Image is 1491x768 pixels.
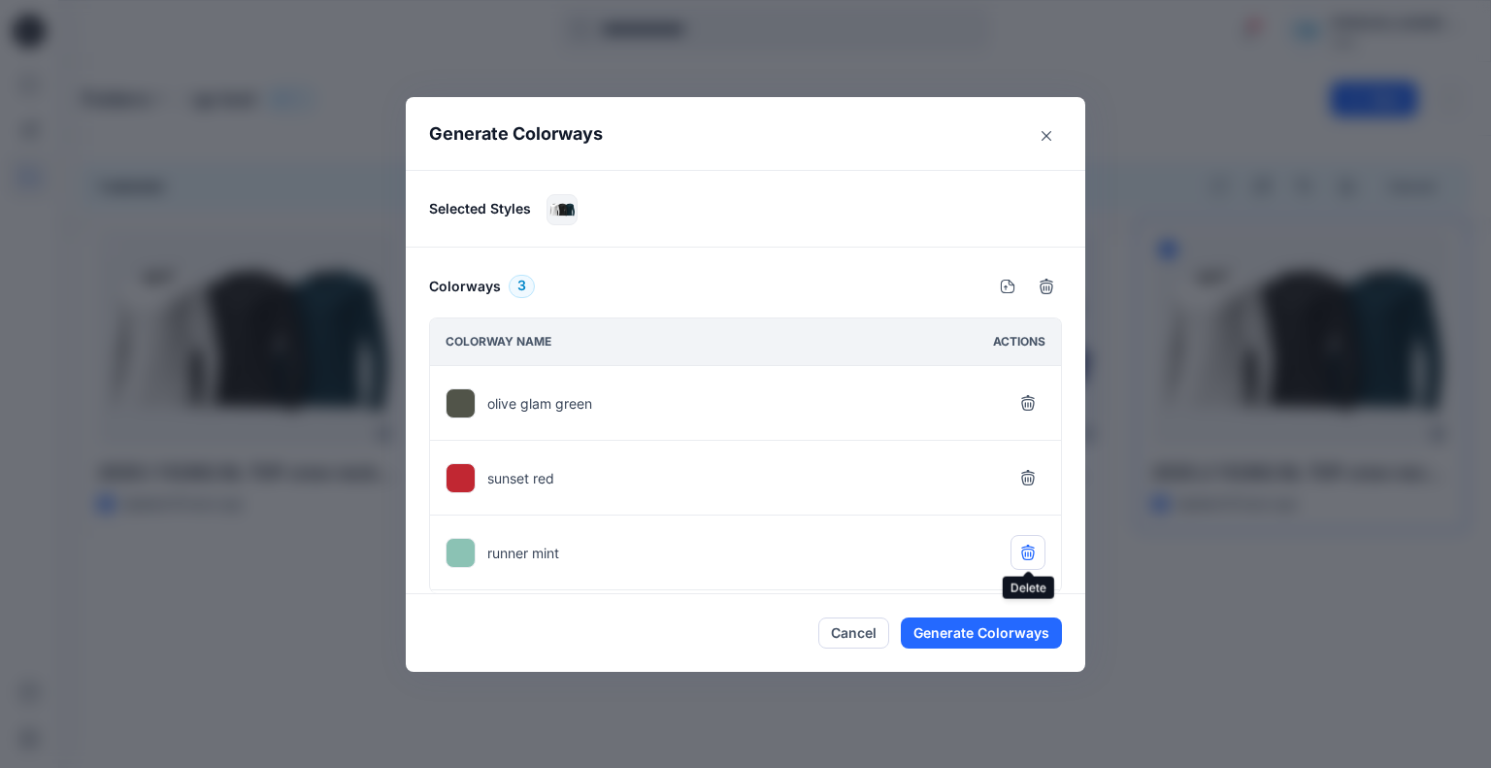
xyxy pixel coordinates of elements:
p: sunset red [487,468,554,488]
button: Close [1031,120,1062,151]
p: Selected Styles [429,198,531,218]
p: olive glam green [487,393,592,414]
header: Generate Colorways [406,97,1085,170]
span: 3 [517,275,526,298]
h6: Colorways [429,275,501,298]
p: Actions [993,332,1045,352]
button: Generate Colorways [901,618,1062,649]
button: Cancel [818,618,889,649]
p: runner mint [487,543,559,563]
img: 2025.2 112362 BL TOP crew neck ls_MERINO_FUNDAMENTALS_SMS_3D (2) [547,195,577,224]
p: Colorway name [446,332,551,352]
